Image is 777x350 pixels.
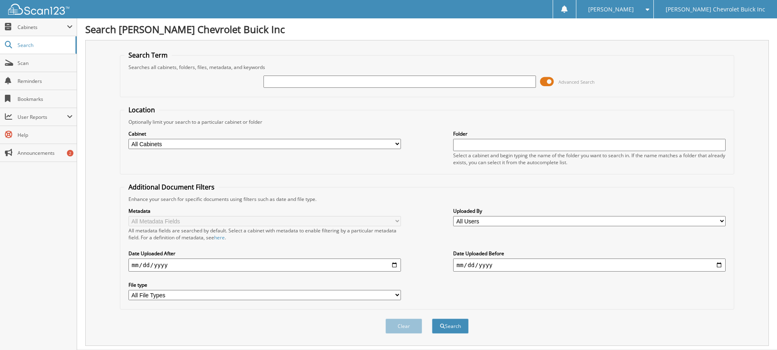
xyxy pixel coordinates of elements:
span: Reminders [18,78,73,85]
label: Uploaded By [453,207,726,214]
label: Date Uploaded Before [453,250,726,257]
span: [PERSON_NAME] Chevrolet Buick Inc [666,7,765,12]
img: scan123-logo-white.svg [8,4,69,15]
legend: Search Term [124,51,172,60]
span: [PERSON_NAME] [588,7,634,12]
input: end [453,259,726,272]
div: 2 [67,150,73,156]
button: Search [432,319,469,334]
div: Enhance your search for specific documents using filters such as date and file type. [124,196,730,203]
input: start [128,259,401,272]
label: Cabinet [128,130,401,137]
legend: Additional Document Filters [124,183,219,192]
div: All metadata fields are searched by default. Select a cabinet with metadata to enable filtering b... [128,227,401,241]
label: File type [128,281,401,288]
span: Scan [18,60,73,67]
span: User Reports [18,114,67,120]
div: Searches all cabinets, folders, files, metadata, and keywords [124,64,730,71]
span: Help [18,132,73,138]
span: Cabinets [18,24,67,31]
h1: Search [PERSON_NAME] Chevrolet Buick Inc [85,22,769,36]
span: Advanced Search [558,79,595,85]
label: Folder [453,130,726,137]
legend: Location [124,105,159,114]
label: Metadata [128,207,401,214]
span: Bookmarks [18,96,73,103]
span: Search [18,42,71,49]
div: Optionally limit your search to a particular cabinet or folder [124,118,730,125]
div: Select a cabinet and begin typing the name of the folder you want to search in. If the name match... [453,152,726,166]
label: Date Uploaded After [128,250,401,257]
iframe: Chat Widget [736,311,777,350]
button: Clear [385,319,422,334]
span: Announcements [18,149,73,156]
a: here [214,234,225,241]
